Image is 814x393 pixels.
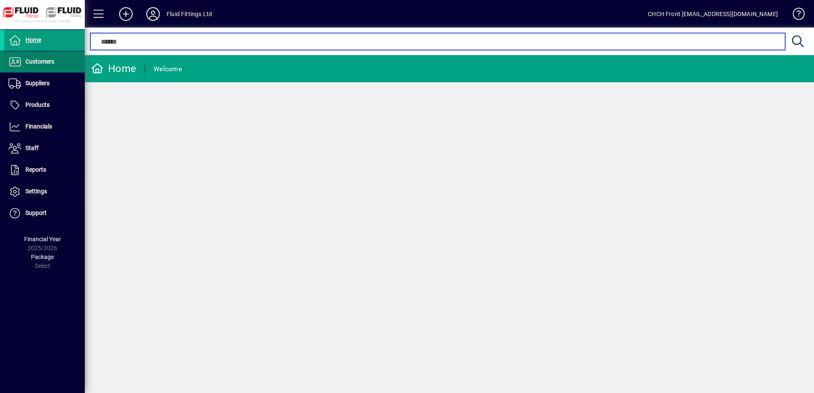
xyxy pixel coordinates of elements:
[25,58,54,65] span: Customers
[4,73,85,94] a: Suppliers
[648,7,778,21] div: CHCH Front [EMAIL_ADDRESS][DOMAIN_NAME]
[25,209,47,216] span: Support
[4,95,85,116] a: Products
[112,6,139,22] button: Add
[167,7,212,21] div: Fluid Fittings Ltd
[4,203,85,224] a: Support
[4,159,85,181] a: Reports
[4,116,85,137] a: Financials
[25,80,50,86] span: Suppliers
[4,51,85,72] a: Customers
[139,6,167,22] button: Profile
[91,62,136,75] div: Home
[24,236,61,242] span: Financial Year
[25,166,46,173] span: Reports
[25,145,39,151] span: Staff
[25,123,52,130] span: Financials
[31,254,54,260] span: Package
[25,101,50,108] span: Products
[25,188,47,195] span: Settings
[25,36,41,43] span: Home
[786,2,803,29] a: Knowledge Base
[4,138,85,159] a: Staff
[153,62,182,76] div: Welcome
[4,181,85,202] a: Settings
